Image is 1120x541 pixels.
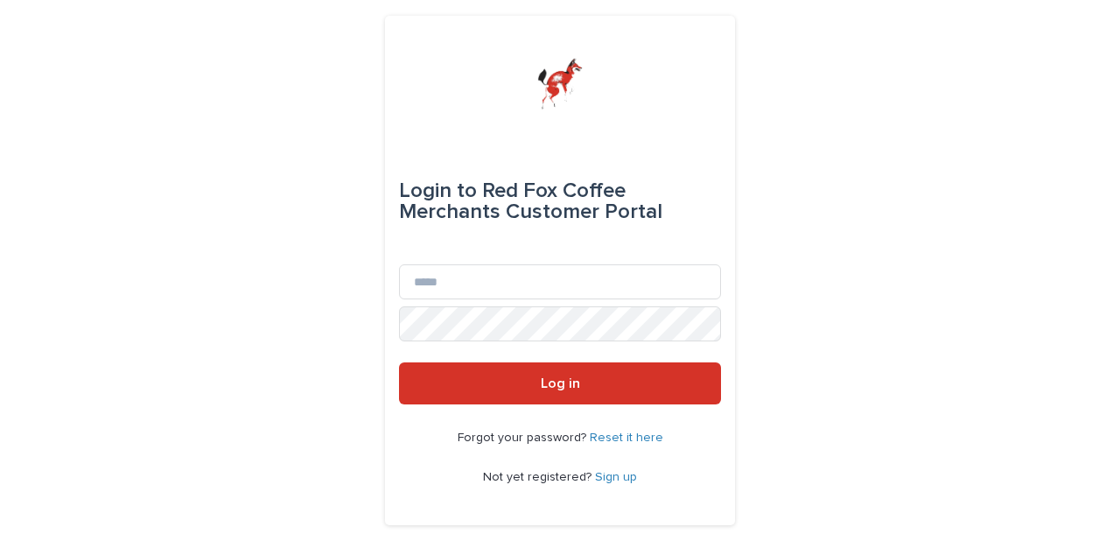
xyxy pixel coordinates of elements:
[537,58,582,110] img: zttTXibQQrCfv9chImQE
[595,471,637,483] a: Sign up
[483,471,595,483] span: Not yet registered?
[399,166,721,236] div: Red Fox Coffee Merchants Customer Portal
[458,432,590,444] span: Forgot your password?
[399,362,721,404] button: Log in
[399,180,477,201] span: Login to
[590,432,663,444] a: Reset it here
[541,376,580,390] span: Log in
